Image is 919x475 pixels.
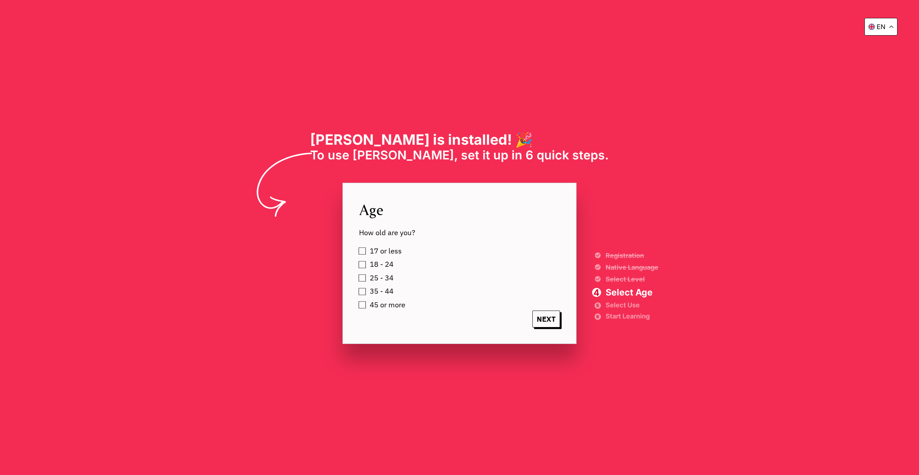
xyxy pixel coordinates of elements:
span: 17 or less [370,247,402,255]
span: How old are you? [359,228,560,237]
span: Select Use [606,302,658,308]
p: en [877,23,886,31]
span: Start Learning [606,313,658,319]
span: Select Age [606,288,658,297]
span: NEXT [532,311,560,327]
span: 25 - 34 [370,274,393,282]
span: 18 - 24 [370,260,393,269]
span: Registration [606,252,658,259]
span: To use [PERSON_NAME], set it up in 6 quick steps. [310,148,609,163]
span: Select Level [606,276,658,283]
span: Age [359,199,560,220]
h1: [PERSON_NAME] is installed! 🎉 [310,131,609,148]
span: 35 - 44 [370,287,393,295]
span: Native Language [606,264,658,271]
span: 45 or more [370,301,405,309]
